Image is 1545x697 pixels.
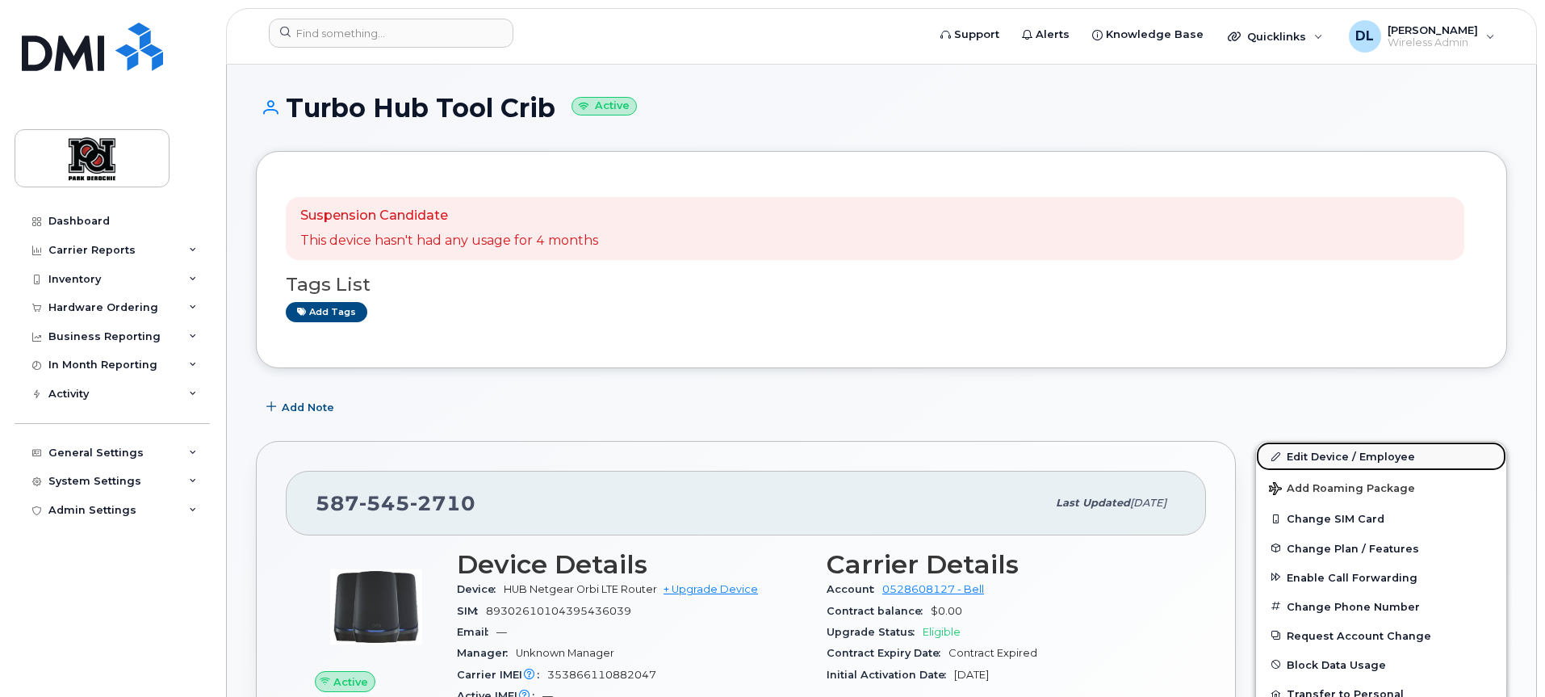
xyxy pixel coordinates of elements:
h3: Tags List [286,275,1477,295]
small: Active [572,97,637,115]
span: Initial Activation Date [827,669,954,681]
span: Last updated [1056,497,1130,509]
span: [DATE] [1130,497,1166,509]
span: Carrier IMEI [457,669,547,681]
button: Add Note [256,393,348,422]
button: Enable Call Forwarding [1256,563,1506,592]
span: Contract Expired [948,647,1037,659]
iframe: Messenger Launcher [1475,627,1533,685]
span: Email [457,626,496,638]
img: image20231002-3703462-yryf75.jpeg [328,558,425,655]
span: Unknown Manager [516,647,614,659]
button: Change SIM Card [1256,504,1506,533]
button: Request Account Change [1256,621,1506,650]
span: Eligible [923,626,961,638]
h3: Device Details [457,550,807,579]
span: Account [827,583,882,595]
span: 89302610104395436039 [486,605,631,617]
span: 545 [359,491,410,515]
p: Suspension Candidate [300,207,598,225]
span: Add Note [282,400,334,415]
button: Change Plan / Features [1256,534,1506,563]
a: 0528608127 - Bell [882,583,984,595]
span: — [496,626,507,638]
span: [DATE] [954,669,989,681]
span: $0.00 [931,605,962,617]
button: Change Phone Number [1256,592,1506,621]
span: Contract Expiry Date [827,647,948,659]
span: Add Roaming Package [1269,482,1415,498]
span: Active [333,674,368,690]
span: Upgrade Status [827,626,923,638]
button: Block Data Usage [1256,650,1506,679]
span: Enable Call Forwarding [1287,571,1417,583]
span: 353866110882047 [547,669,656,681]
h3: Carrier Details [827,550,1177,579]
button: Add Roaming Package [1256,471,1506,504]
span: Manager [457,647,516,659]
span: HUB Netgear Orbi LTE Router [504,583,657,595]
a: + Upgrade Device [664,583,758,595]
a: Edit Device / Employee [1256,442,1506,471]
span: Contract balance [827,605,931,617]
span: SIM [457,605,486,617]
span: 587 [316,491,475,515]
h1: Turbo Hub Tool Crib [256,94,1507,122]
span: Change Plan / Features [1287,542,1419,554]
a: Add tags [286,302,367,322]
p: This device hasn't had any usage for 4 months [300,232,598,250]
span: 2710 [410,491,475,515]
span: Device [457,583,504,595]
